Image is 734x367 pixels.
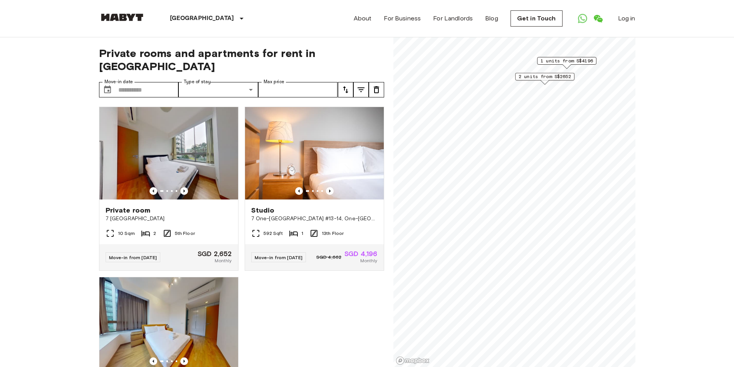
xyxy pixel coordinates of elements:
[106,206,151,215] span: Private room
[198,250,232,257] span: SGD 2,652
[264,230,283,237] span: 592 Sqft
[149,187,157,195] button: Previous image
[106,215,232,223] span: 7 [GEOGRAPHIC_DATA]
[255,255,303,260] span: Move-in from [DATE]
[100,82,115,97] button: Choose date
[184,79,211,85] label: Type of stay
[99,107,239,271] a: Marketing picture of unit SG-01-033-001-02Previous imagePrevious imagePrivate room7 [GEOGRAPHIC_D...
[149,357,157,365] button: Previous image
[251,215,378,223] span: 7 One-[GEOGRAPHIC_DATA] #13-14, One-[GEOGRAPHIC_DATA] 13-14 S138642
[109,255,157,260] span: Move-in from [DATE]
[251,206,275,215] span: Studio
[396,356,430,365] a: Mapbox logo
[541,57,593,64] span: 1 units from S$4196
[180,187,188,195] button: Previous image
[360,257,377,264] span: Monthly
[170,14,234,23] p: [GEOGRAPHIC_DATA]
[354,14,372,23] a: About
[180,357,188,365] button: Previous image
[344,250,377,257] span: SGD 4,196
[322,230,344,237] span: 13th Floor
[326,187,334,195] button: Previous image
[384,14,421,23] a: For Business
[175,230,195,237] span: 5th Floor
[433,14,473,23] a: For Landlords
[301,230,303,237] span: 1
[245,107,384,199] img: Marketing picture of unit SG-01-106-001-01
[590,11,606,26] a: Open WeChat
[369,82,384,97] button: tune
[153,230,156,237] span: 2
[618,14,635,23] a: Log in
[99,47,384,73] span: Private rooms and apartments for rent in [GEOGRAPHIC_DATA]
[295,187,303,195] button: Previous image
[338,82,353,97] button: tune
[99,107,238,199] img: Marketing picture of unit SG-01-033-001-02
[215,257,232,264] span: Monthly
[316,254,341,261] span: SGD 4,662
[245,107,384,271] a: Marketing picture of unit SG-01-106-001-01Previous imagePrevious imageStudio7 One-[GEOGRAPHIC_DAT...
[104,79,133,85] label: Move-in date
[515,73,574,85] div: Map marker
[264,79,284,85] label: Max price
[485,14,498,23] a: Blog
[575,11,590,26] a: Open WhatsApp
[519,73,571,80] span: 2 units from S$2652
[537,57,596,69] div: Map marker
[118,230,135,237] span: 10 Sqm
[353,82,369,97] button: tune
[511,10,563,27] a: Get in Touch
[99,13,145,21] img: Habyt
